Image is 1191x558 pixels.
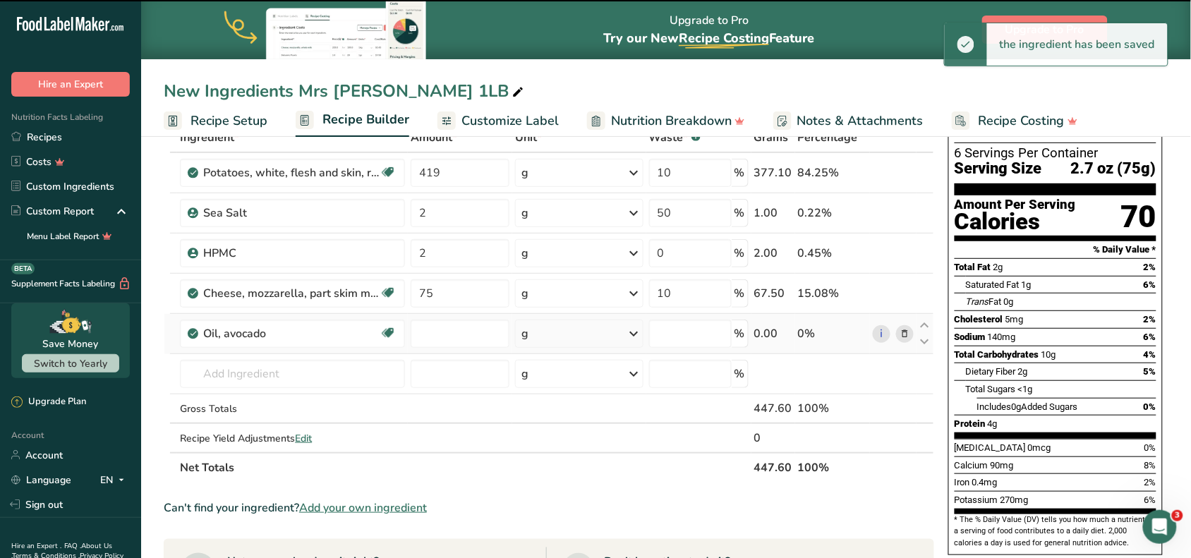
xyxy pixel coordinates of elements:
span: 6% [1144,495,1156,505]
div: Gross Totals [180,401,405,416]
span: 0mcg [1028,442,1051,453]
span: 0g [1004,296,1014,307]
button: Switch to Yearly [22,354,119,372]
button: Upgrade to Pro [982,16,1108,44]
div: Recipe Yield Adjustments [180,431,405,446]
section: % Daily Value * [955,241,1156,258]
span: Protein [955,418,986,429]
a: i [873,325,890,343]
div: Oil, avocado [203,325,380,342]
div: Cheese, mozzarella, part skim milk [203,285,380,302]
input: Add Ingredient [180,360,405,388]
span: 4g [988,418,998,429]
span: 6% [1144,332,1156,342]
span: Serving Size [955,160,1042,178]
span: 8% [1144,460,1156,471]
a: Hire an Expert . [11,541,61,551]
span: 0% [1144,401,1156,412]
span: Add your own ingredient [299,499,427,516]
span: 2g [1018,366,1028,377]
div: Calories [955,212,1076,232]
iframe: Intercom live chat [1143,510,1177,544]
div: 100% [798,400,867,417]
a: Customize Label [437,105,559,137]
div: 0.22% [798,205,867,222]
span: Sodium [955,332,986,342]
span: Upgrade to Pro [1005,21,1084,38]
div: g [521,164,528,181]
a: Language [11,468,71,492]
div: g [521,285,528,302]
span: 2% [1144,262,1156,272]
span: 5% [1144,366,1156,377]
span: 2% [1144,314,1156,325]
span: 5mg [1005,314,1024,325]
span: Total Sugars [966,384,1016,394]
span: <1g [1018,384,1033,394]
span: Grams [754,129,789,146]
div: 67.50 [754,285,792,302]
div: 0% [798,325,867,342]
a: Recipe Builder [296,104,409,138]
div: 6 Servings Per Container [955,146,1156,160]
div: Sea Salt [203,205,380,222]
span: Recipe Setup [191,111,267,131]
span: 1g [1022,279,1032,290]
div: Custom Report [11,204,94,219]
button: Hire an Expert [11,72,130,97]
span: Saturated Fat [966,279,1020,290]
span: 0g [1012,401,1022,412]
div: 1.00 [754,205,792,222]
span: 270mg [1000,495,1029,505]
div: Save Money [43,336,99,351]
th: 100% [795,452,870,482]
span: 0.4mg [972,477,998,487]
span: Percentage [798,129,858,146]
div: the ingredient has been saved [987,23,1168,66]
span: 3 [1172,510,1183,521]
h1: Nutrition Facts [955,78,1156,143]
span: Try our New Feature [603,30,815,47]
i: Trans [966,296,989,307]
div: EN [100,471,130,488]
div: g [521,205,528,222]
span: Recipe Builder [322,110,409,129]
div: Amount Per Serving [955,198,1076,212]
span: Total Carbohydrates [955,349,1039,360]
span: Includes Added Sugars [977,401,1078,412]
div: 0.00 [754,325,792,342]
span: Amount [411,129,457,146]
span: Cholesterol [955,314,1003,325]
div: Can't find your ingredient? [164,499,934,516]
a: Notes & Attachments [773,105,924,137]
span: Calcium [955,460,989,471]
span: Potassium [955,495,998,505]
span: 6% [1144,279,1156,290]
span: Dietary Fiber [966,366,1016,377]
div: Upgrade Plan [11,395,86,409]
span: 2% [1144,477,1156,487]
div: g [521,325,528,342]
div: 0 [754,430,792,447]
div: g [521,365,528,382]
div: 2.00 [754,245,792,262]
div: New Ingredients Mrs [PERSON_NAME] 1LB [164,78,526,104]
span: Switch to Yearly [34,357,107,370]
span: 90mg [991,460,1014,471]
span: 140mg [988,332,1016,342]
div: Waste [649,129,701,146]
div: g [521,245,528,262]
span: Customize Label [461,111,559,131]
div: HPMC [203,245,380,262]
div: Potatoes, white, flesh and skin, raw [203,164,380,181]
div: 447.60 [754,400,792,417]
span: 0% [1144,442,1156,453]
div: 84.25% [798,164,867,181]
span: Recipe Costing [979,111,1065,131]
span: Notes & Attachments [797,111,924,131]
a: Recipe Setup [164,105,267,137]
th: Net Totals [177,452,751,482]
div: 0.45% [798,245,867,262]
span: 10g [1041,349,1056,360]
span: Iron [955,477,970,487]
